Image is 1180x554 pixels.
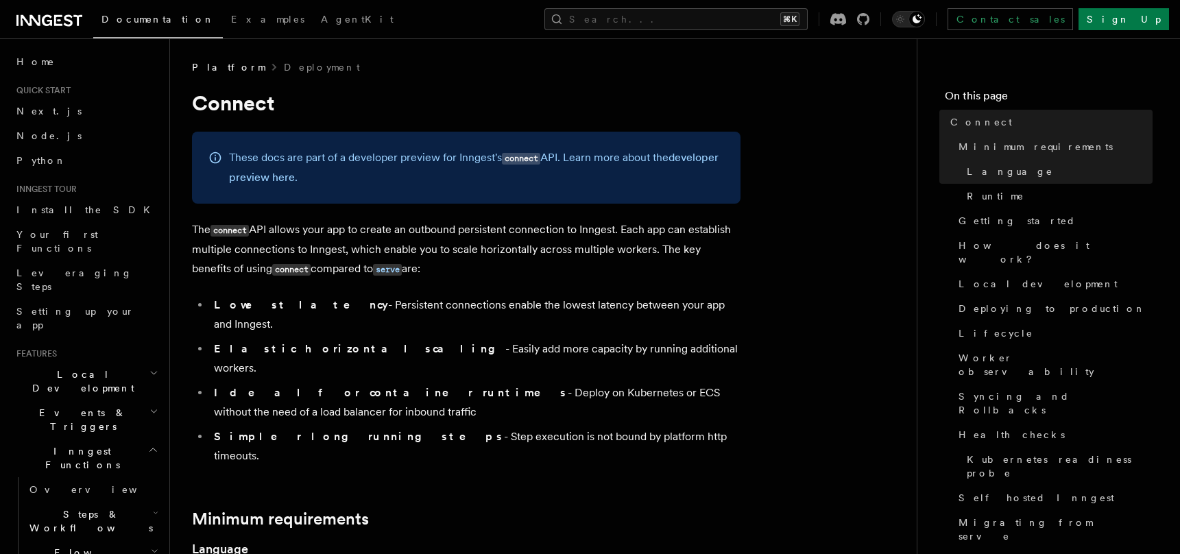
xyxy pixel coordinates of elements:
span: Home [16,55,55,69]
h1: Connect [192,91,740,115]
span: Deploying to production [959,302,1146,315]
a: Overview [24,477,161,502]
a: Syncing and Rollbacks [953,384,1153,422]
a: serve [373,262,402,275]
a: Connect [945,110,1153,134]
a: Kubernetes readiness probe [961,447,1153,485]
a: Minimum requirements [953,134,1153,159]
a: Setting up your app [11,299,161,337]
button: Steps & Workflows [24,502,161,540]
span: Self hosted Inngest [959,491,1114,505]
button: Search...⌘K [544,8,808,30]
a: How does it work? [953,233,1153,272]
span: Language [967,165,1053,178]
span: Kubernetes readiness probe [967,453,1153,480]
a: Worker observability [953,346,1153,384]
a: Lifecycle [953,321,1153,346]
kbd: ⌘K [780,12,799,26]
span: AgentKit [321,14,394,25]
span: Node.js [16,130,82,141]
button: Events & Triggers [11,400,161,439]
a: Your first Functions [11,222,161,261]
a: Minimum requirements [192,509,369,529]
a: Health checks [953,422,1153,447]
a: Migrating from serve [953,510,1153,549]
p: The API allows your app to create an outbound persistent connection to Inngest. Each app can esta... [192,220,740,279]
span: Migrating from serve [959,516,1153,543]
a: Documentation [93,4,223,38]
a: Getting started [953,208,1153,233]
span: Inngest tour [11,184,77,195]
code: connect [272,264,311,276]
span: Worker observability [959,351,1153,378]
a: Contact sales [948,8,1073,30]
span: Install the SDK [16,204,158,215]
strong: Ideal for container runtimes [214,386,568,399]
span: Minimum requirements [959,140,1113,154]
li: - Easily add more capacity by running additional workers. [210,339,740,378]
h4: On this page [945,88,1153,110]
span: Health checks [959,428,1065,442]
span: Your first Functions [16,229,98,254]
strong: Simpler long running steps [214,430,504,443]
a: Node.js [11,123,161,148]
button: Local Development [11,362,161,400]
a: Language [961,159,1153,184]
button: Inngest Functions [11,439,161,477]
span: How does it work? [959,239,1153,266]
a: Deployment [284,60,360,74]
strong: Lowest latency [214,298,388,311]
a: Deploying to production [953,296,1153,321]
a: Self hosted Inngest [953,485,1153,510]
span: Python [16,155,67,166]
a: Runtime [961,184,1153,208]
a: Python [11,148,161,173]
span: Examples [231,14,304,25]
button: Toggle dark mode [892,11,925,27]
code: connect [502,153,540,165]
span: Overview [29,484,171,495]
li: - Step execution is not bound by platform http timeouts. [210,427,740,466]
p: These docs are part of a developer preview for Inngest's API. Learn more about the . [229,148,724,187]
span: Quick start [11,85,71,96]
span: Platform [192,60,265,74]
a: Install the SDK [11,197,161,222]
span: Documentation [101,14,215,25]
span: Steps & Workflows [24,507,153,535]
span: Leveraging Steps [16,267,132,292]
a: Leveraging Steps [11,261,161,299]
span: Runtime [967,189,1024,203]
span: Local Development [11,368,149,395]
span: Connect [950,115,1012,129]
span: Lifecycle [959,326,1033,340]
a: Home [11,49,161,74]
li: - Deploy on Kubernetes or ECS without the need of a load balancer for inbound traffic [210,383,740,422]
span: Inngest Functions [11,444,148,472]
code: serve [373,264,402,276]
a: Next.js [11,99,161,123]
a: Examples [223,4,313,37]
a: Sign Up [1079,8,1169,30]
span: Events & Triggers [11,406,149,433]
span: Features [11,348,57,359]
span: Syncing and Rollbacks [959,389,1153,417]
a: AgentKit [313,4,402,37]
code: connect [210,225,249,237]
li: - Persistent connections enable the lowest latency between your app and Inngest. [210,296,740,334]
span: Next.js [16,106,82,117]
span: Setting up your app [16,306,134,330]
strong: Elastic horizontal scaling [214,342,505,355]
span: Local development [959,277,1118,291]
a: Local development [953,272,1153,296]
span: Getting started [959,214,1076,228]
